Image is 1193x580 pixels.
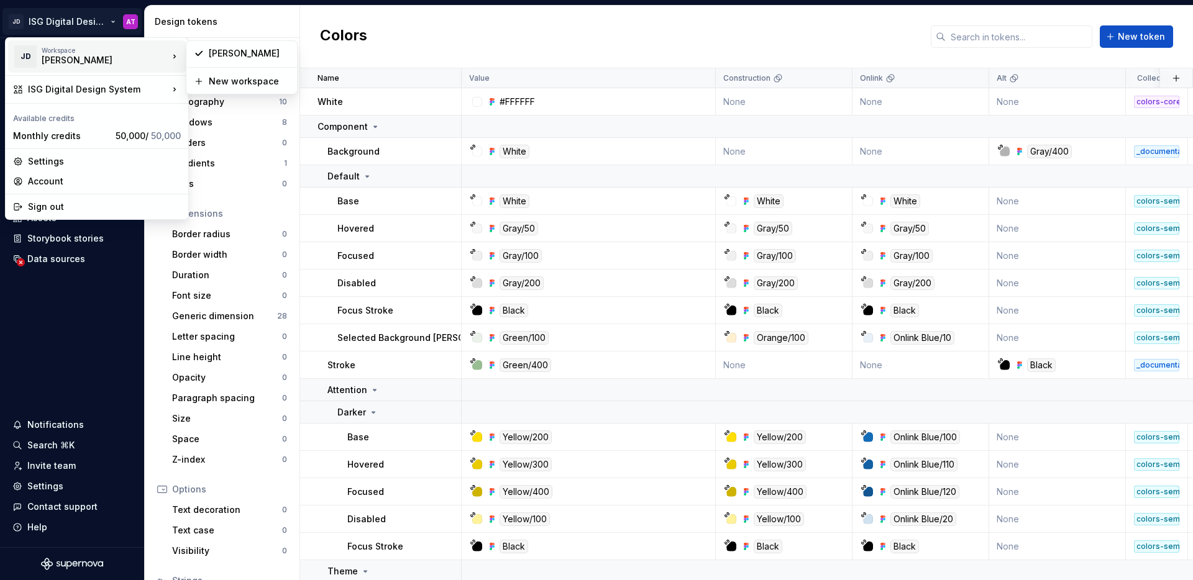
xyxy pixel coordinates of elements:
div: [PERSON_NAME] [209,47,290,60]
div: ISG Digital Design System [28,83,168,96]
div: [PERSON_NAME] [42,54,147,66]
div: New workspace [209,75,290,88]
span: 50,000 / [116,130,181,141]
div: Workspace [42,47,168,54]
div: Monthly credits [13,130,111,142]
div: Available credits [8,106,186,126]
div: Account [28,175,181,188]
div: Sign out [28,201,181,213]
span: 50,000 [151,130,181,141]
div: Settings [28,155,181,168]
div: JD [14,45,37,68]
